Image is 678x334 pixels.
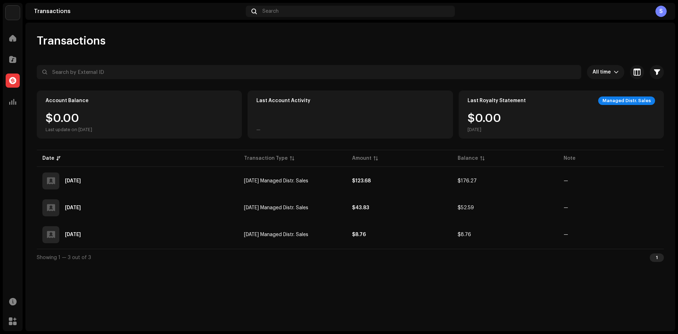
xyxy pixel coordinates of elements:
[262,8,279,14] span: Search
[37,255,91,260] span: Showing 1 — 3 out of 3
[65,232,81,237] div: Aug 1, 2025
[244,232,308,237] span: Jul 2025 Managed Distr. Sales
[564,178,568,183] re-a-table-badge: —
[468,98,526,104] div: Last Royalty Statement
[37,65,581,79] input: Search by External ID
[614,65,619,79] div: dropdown trigger
[650,253,664,262] div: 1
[458,205,474,210] span: $52.59
[256,127,261,133] div: —
[458,178,477,183] span: $176.27
[244,205,308,210] span: Aug 2025 Managed Distr. Sales
[34,8,243,14] div: Transactions
[352,205,369,210] strong: $43.83
[458,155,478,162] div: Balance
[244,155,288,162] div: Transaction Type
[564,205,568,210] re-a-table-badge: —
[65,178,81,183] div: Oct 3, 2025
[244,178,308,183] span: Sep 2025 Managed Distr. Sales
[37,34,106,48] span: Transactions
[468,127,501,133] div: [DATE]
[256,98,310,104] div: Last Account Activity
[6,6,20,20] img: 99e8c509-bf22-4021-8fc7-40965f23714a
[458,232,471,237] span: $8.76
[352,232,366,237] strong: $8.76
[65,205,81,210] div: Sep 4, 2025
[46,127,92,133] div: Last update on [DATE]
[593,65,614,79] span: All time
[352,155,371,162] div: Amount
[46,98,89,104] div: Account Balance
[42,155,54,162] div: Date
[655,6,667,17] div: S
[352,178,371,183] strong: $123.68
[598,96,655,105] div: Managed Distr. Sales
[564,232,568,237] re-a-table-badge: —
